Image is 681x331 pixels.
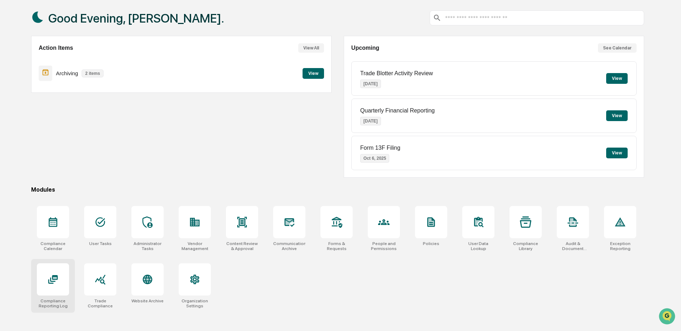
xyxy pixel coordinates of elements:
[59,90,89,97] span: Attestations
[658,307,677,327] iframe: Open customer support
[606,148,628,158] button: View
[14,90,46,97] span: Preclearance
[49,87,92,100] a: 🗄️Attestations
[320,241,353,251] div: Forms & Requests
[131,241,164,251] div: Administrator Tasks
[7,15,130,27] p: How can we help?
[131,298,164,303] div: Website Archive
[598,43,637,53] button: See Calendar
[509,241,542,251] div: Compliance Library
[24,62,91,68] div: We're available if you need us!
[56,70,78,76] p: Archiving
[4,87,49,100] a: 🖐️Preclearance
[7,55,20,68] img: 1746055101610-c473b297-6a78-478c-a979-82029cc54cd1
[423,241,439,246] div: Policies
[84,298,116,308] div: Trade Compliance
[71,121,87,127] span: Pylon
[606,110,628,121] button: View
[37,298,69,308] div: Compliance Reporting Log
[557,241,589,251] div: Audit & Document Logs
[7,91,13,97] div: 🖐️
[351,45,379,51] h2: Upcoming
[122,57,130,66] button: Start new chat
[89,241,112,246] div: User Tasks
[226,241,258,251] div: Content Review & Approval
[37,241,69,251] div: Compliance Calendar
[4,101,48,114] a: 🔎Data Lookup
[360,80,381,88] p: [DATE]
[360,70,433,77] p: Trade Blotter Activity Review
[273,241,305,251] div: Communications Archive
[360,145,400,151] p: Form 13F Filing
[7,105,13,110] div: 🔎
[462,241,494,251] div: User Data Lookup
[48,11,224,25] h1: Good Evening, [PERSON_NAME].
[604,241,636,251] div: Exception Reporting
[179,241,211,251] div: Vendor Management
[368,241,400,251] div: People and Permissions
[303,69,324,76] a: View
[360,117,381,125] p: [DATE]
[303,68,324,79] button: View
[606,73,628,84] button: View
[298,43,324,53] button: View All
[82,69,103,77] p: 2 items
[179,298,211,308] div: Organization Settings
[52,91,58,97] div: 🗄️
[24,55,117,62] div: Start new chat
[31,186,644,193] div: Modules
[360,154,389,163] p: Oct 6, 2025
[360,107,435,114] p: Quarterly Financial Reporting
[39,45,73,51] h2: Action Items
[50,121,87,127] a: Powered byPylon
[14,104,45,111] span: Data Lookup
